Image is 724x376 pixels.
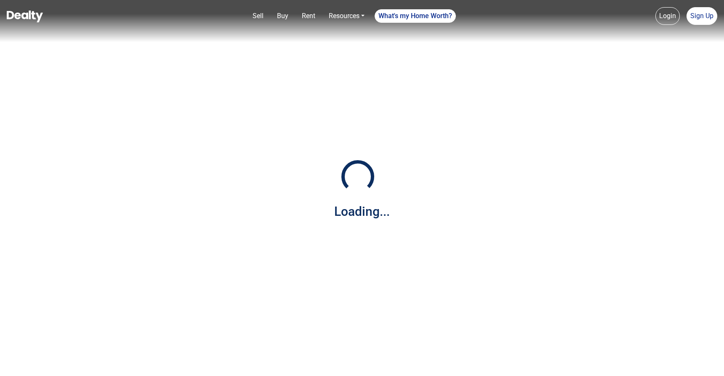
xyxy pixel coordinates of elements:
[249,8,267,24] a: Sell
[375,9,456,23] a: What's my Home Worth?
[298,8,319,24] a: Rent
[687,7,717,25] a: Sign Up
[274,8,292,24] a: Buy
[655,7,680,25] a: Login
[7,11,43,22] img: Dealty - Buy, Sell & Rent Homes
[334,202,390,221] div: Loading...
[325,8,368,24] a: Resources
[337,156,379,198] img: Loading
